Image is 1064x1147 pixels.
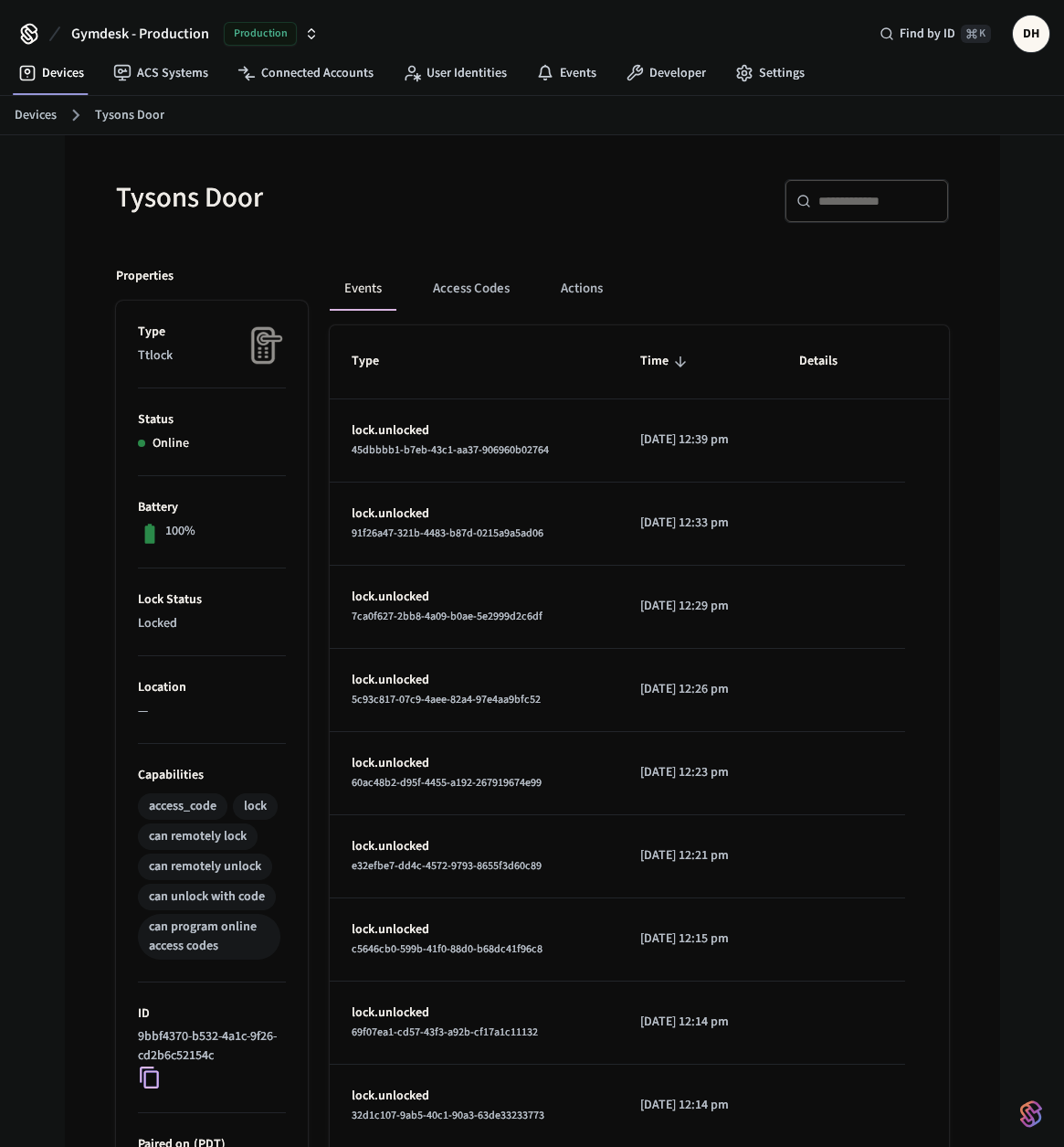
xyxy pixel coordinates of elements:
p: lock.unlocked [352,504,597,524]
p: Location [138,678,286,697]
p: [DATE] 12:14 pm [640,1096,755,1115]
p: Battery [138,498,286,517]
div: can program online access codes [149,918,269,956]
button: Actions [546,267,617,311]
p: Properties [116,267,174,286]
p: lock.unlocked [352,920,597,940]
p: Ttlock [138,346,286,366]
span: Time [640,347,692,376]
p: Locked [138,614,286,633]
a: Devices [4,57,99,90]
span: c5646cb0-599b-41f0-88d0-b68dc41f96c8 [352,941,543,957]
span: 32d1c107-9ab5-40c1-90a3-63de33233773 [352,1108,544,1123]
span: ⌘ K [961,25,991,43]
a: ACS Systems [99,57,223,90]
p: Online [153,434,189,453]
h5: Tysons Door [116,179,521,217]
span: e32efbe7-dd4c-4572-9793-8655f3d60c89 [352,858,542,874]
p: [DATE] 12:23 pm [640,763,755,782]
img: SeamLogoGradient.69752ec5.svg [1020,1099,1042,1129]
p: — [138,702,286,721]
div: ant example [330,267,949,311]
p: [DATE] 12:21 pm [640,846,755,866]
span: Gymdesk - Production [71,23,209,45]
button: Events [330,267,396,311]
span: 5c93c817-07c9-4aee-82a4-97e4aa9bfc52 [352,692,541,707]
p: [DATE] 12:33 pm [640,514,755,533]
p: [DATE] 12:26 pm [640,680,755,699]
p: lock.unlocked [352,421,597,441]
span: 91f26a47-321b-4483-b87d-0215a9a5ad06 [352,526,543,541]
span: Details [799,347,861,376]
p: lock.unlocked [352,1087,597,1106]
p: lock.unlocked [352,671,597,690]
a: User Identities [388,57,521,90]
p: Type [138,323,286,342]
a: Events [521,57,611,90]
p: [DATE] 12:15 pm [640,929,755,949]
a: Connected Accounts [223,57,388,90]
span: Production [224,22,297,46]
p: ID [138,1004,286,1024]
div: can remotely unlock [149,857,261,876]
p: lock.unlocked [352,588,597,607]
div: lock [244,797,267,816]
span: Type [352,347,403,376]
span: Find by ID [900,25,955,43]
p: [DATE] 12:14 pm [640,1013,755,1032]
p: 9bbf4370-b532-4a1c-9f26-cd2b6c52154c [138,1027,279,1066]
p: Capabilities [138,766,286,785]
a: Settings [721,57,819,90]
span: DH [1015,17,1048,50]
p: 100% [165,522,195,541]
div: access_code [149,797,216,816]
p: [DATE] 12:39 pm [640,430,755,450]
p: lock.unlocked [352,837,597,856]
div: Find by ID⌘ K [865,17,1006,50]
div: can remotely lock [149,827,247,846]
p: lock.unlocked [352,1004,597,1023]
span: 45dbbbb1-b7eb-43c1-aa37-906960b02764 [352,442,549,458]
span: 60ac48b2-d95f-4455-a192-267919674e99 [352,775,542,791]
p: Status [138,410,286,430]
a: Tysons Door [95,106,164,125]
a: Developer [611,57,721,90]
p: lock.unlocked [352,754,597,773]
button: DH [1013,16,1049,52]
button: Access Codes [418,267,524,311]
span: 69f07ea1-cd57-43f3-a92b-cf17a1c11132 [352,1025,538,1040]
p: Lock Status [138,590,286,610]
img: Placeholder Lock Image [240,323,286,368]
p: [DATE] 12:29 pm [640,597,755,616]
span: 7ca0f627-2bb8-4a09-b0ae-5e2999d2c6df [352,609,543,624]
a: Devices [15,106,57,125]
div: can unlock with code [149,887,265,907]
